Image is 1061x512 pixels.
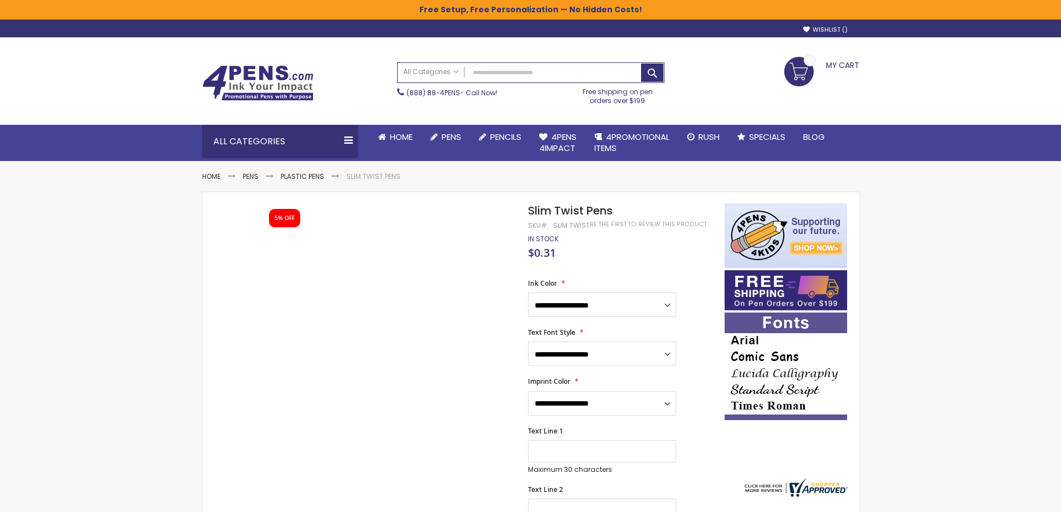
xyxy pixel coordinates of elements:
span: - Call Now! [407,88,497,97]
span: Text Line 1 [528,426,563,436]
div: Availability [528,235,559,243]
strong: SKU [528,221,549,230]
a: Plastic Pens [281,172,324,181]
a: Blog [794,125,834,149]
a: Rush [678,125,728,149]
img: 4pens.com widget logo [742,478,848,497]
img: font-personalization-examples [725,313,847,420]
span: All Categories [403,67,459,76]
div: Free shipping on pen orders over $199 [571,83,664,105]
span: Blog [803,131,825,143]
span: Pens [442,131,461,143]
span: $0.31 [528,245,556,260]
span: Ink Color [528,279,557,288]
span: Pencils [490,131,521,143]
a: Be the first to review this product [590,220,707,228]
span: Specials [749,131,785,143]
span: Slim Twist Pens [528,203,613,218]
li: Slim Twist Pens [346,172,400,181]
span: In stock [528,234,559,243]
img: 4pens 4 kids [725,203,847,268]
a: 4pens.com certificate URL [742,490,848,499]
span: Text Line 2 [528,485,563,494]
span: Home [390,131,413,143]
a: All Categories [398,63,465,81]
a: Home [202,172,221,181]
a: (888) 88-4PENS [407,88,460,97]
span: Text Font Style [528,328,575,337]
a: 4Pens4impact [530,125,585,161]
a: Pencils [470,125,530,149]
div: All Categories [202,125,358,158]
span: Rush [698,131,720,143]
a: Pens [422,125,470,149]
p: Maximum 30 characters [528,465,676,474]
a: 4PROMOTIONALITEMS [585,125,678,161]
span: 4PROMOTIONAL ITEMS [594,131,669,154]
a: Wishlist [803,26,848,34]
div: 5% OFF [275,214,295,222]
a: Home [369,125,422,149]
a: Pens [243,172,258,181]
img: 4Pens Custom Pens and Promotional Products [202,65,314,101]
span: 4Pens 4impact [539,131,576,154]
a: Specials [728,125,794,149]
div: Slim Twist [553,221,590,230]
iframe: Google Customer Reviews [969,482,1061,512]
img: Free shipping on orders over $199 [725,270,847,310]
span: Imprint Color [528,377,570,386]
